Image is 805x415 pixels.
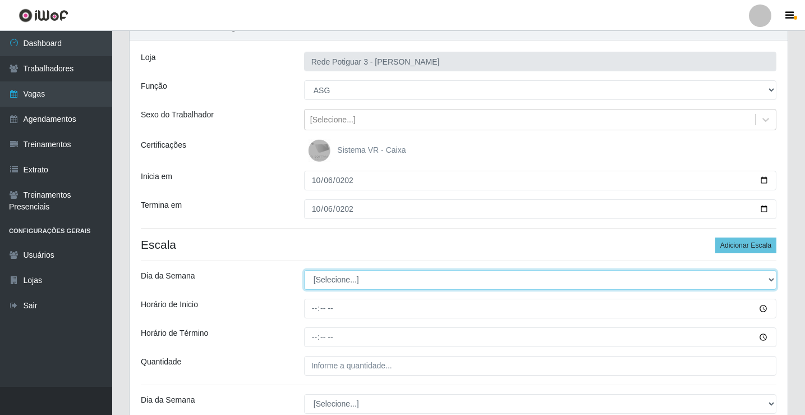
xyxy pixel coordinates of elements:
[141,139,186,151] label: Certificações
[310,114,356,126] div: [Selecione...]
[337,145,406,154] span: Sistema VR - Caixa
[715,238,776,253] button: Adicionar Escala
[304,327,776,347] input: 00:00
[141,171,172,183] label: Inicia em
[141,199,182,211] label: Termina em
[304,356,776,376] input: Informe a quantidade...
[141,270,195,282] label: Dia da Semana
[304,199,776,219] input: 00/00/0000
[304,171,776,190] input: 00/00/0000
[141,299,198,311] label: Horário de Inicio
[141,109,214,121] label: Sexo do Trabalhador
[141,52,155,63] label: Loja
[141,80,167,92] label: Função
[308,139,335,162] img: Sistema VR - Caixa
[141,356,181,368] label: Quantidade
[304,299,776,318] input: 00:00
[141,327,208,339] label: Horário de Término
[19,8,68,22] img: CoreUI Logo
[141,238,776,252] h4: Escala
[141,394,195,406] label: Dia da Semana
